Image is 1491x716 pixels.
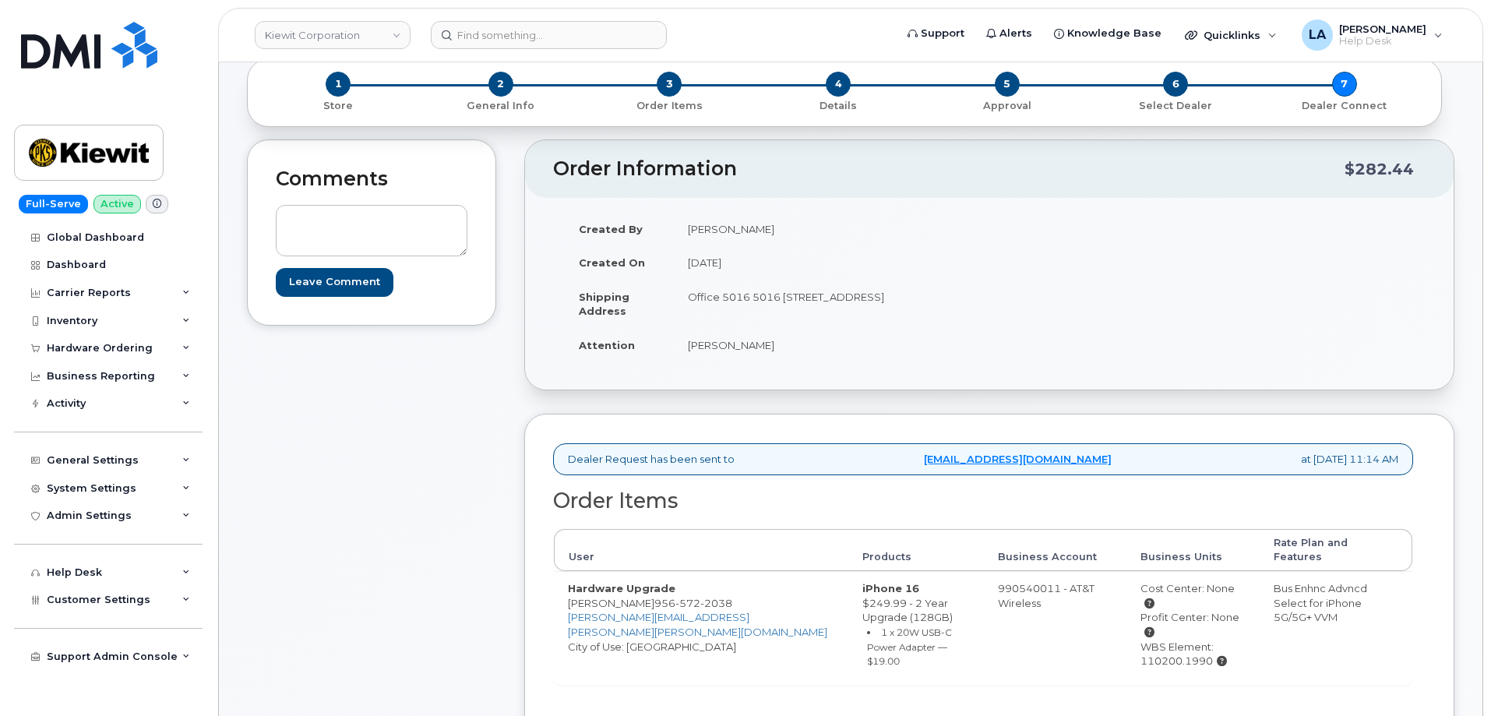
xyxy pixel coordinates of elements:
span: 956 [654,597,732,609]
div: $282.44 [1345,154,1414,184]
a: [EMAIL_ADDRESS][DOMAIN_NAME] [924,452,1112,467]
th: Business Units [1126,529,1260,572]
strong: Created On [579,256,645,269]
a: Kiewit Corporation [255,21,411,49]
p: Details [760,99,917,113]
span: Alerts [999,26,1032,41]
span: 4 [826,72,851,97]
a: 5 Approval [922,97,1091,113]
a: Support [897,18,975,49]
td: Office 5016 5016 [STREET_ADDRESS] [674,280,978,328]
span: 2 [488,72,513,97]
strong: Shipping Address [579,291,629,318]
p: Approval [929,99,1085,113]
th: Business Account [984,529,1126,572]
span: 5 [995,72,1020,97]
p: Store [266,99,411,113]
td: 990540011 - AT&T Wireless [984,571,1126,684]
input: Find something... [431,21,667,49]
td: [PERSON_NAME] City of Use: [GEOGRAPHIC_DATA] [554,571,848,684]
span: Quicklinks [1204,29,1260,41]
strong: iPhone 16 [862,582,919,594]
a: 6 Select Dealer [1091,97,1260,113]
span: [PERSON_NAME] [1339,23,1426,35]
span: Help Desk [1339,35,1426,48]
span: 6 [1163,72,1188,97]
td: [DATE] [674,245,978,280]
input: Leave Comment [276,268,393,297]
a: Knowledge Base [1043,18,1172,49]
a: Alerts [975,18,1043,49]
a: 3 Order Items [585,97,754,113]
strong: Attention [579,339,635,351]
div: WBS Element: 110200.1990 [1140,640,1246,668]
h2: Order Items [553,489,1413,513]
th: Rate Plan and Features [1260,529,1412,572]
p: Select Dealer [1098,99,1254,113]
td: [PERSON_NAME] [674,328,978,362]
small: 1 x 20W USB-C Power Adapter — $19.00 [867,626,952,667]
a: 4 Details [754,97,923,113]
span: 1 [326,72,351,97]
a: 1 Store [260,97,417,113]
h2: Comments [276,168,467,190]
iframe: Messenger Launcher [1423,648,1479,704]
strong: Hardware Upgrade [568,582,675,594]
div: Lanette Aparicio [1291,19,1454,51]
span: LA [1309,26,1326,44]
th: Products [848,529,984,572]
td: Bus Enhnc Advncd Select for iPhone 5G/5G+ VVM [1260,571,1412,684]
span: 3 [657,72,682,97]
span: Support [921,26,964,41]
strong: Created By [579,223,643,235]
a: 2 General Info [417,97,586,113]
th: User [554,529,848,572]
span: 2038 [700,597,732,609]
div: Profit Center: None [1140,610,1246,639]
td: [PERSON_NAME] [674,212,978,246]
p: Order Items [591,99,748,113]
h2: Order Information [553,158,1345,180]
a: [PERSON_NAME][EMAIL_ADDRESS][PERSON_NAME][PERSON_NAME][DOMAIN_NAME] [568,611,827,638]
p: General Info [423,99,580,113]
div: Cost Center: None [1140,581,1246,610]
span: Knowledge Base [1067,26,1161,41]
div: Dealer Request has been sent to at [DATE] 11:14 AM [553,443,1413,475]
span: 572 [675,597,700,609]
td: $249.99 - 2 Year Upgrade (128GB) [848,571,984,684]
div: Quicklinks [1174,19,1288,51]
